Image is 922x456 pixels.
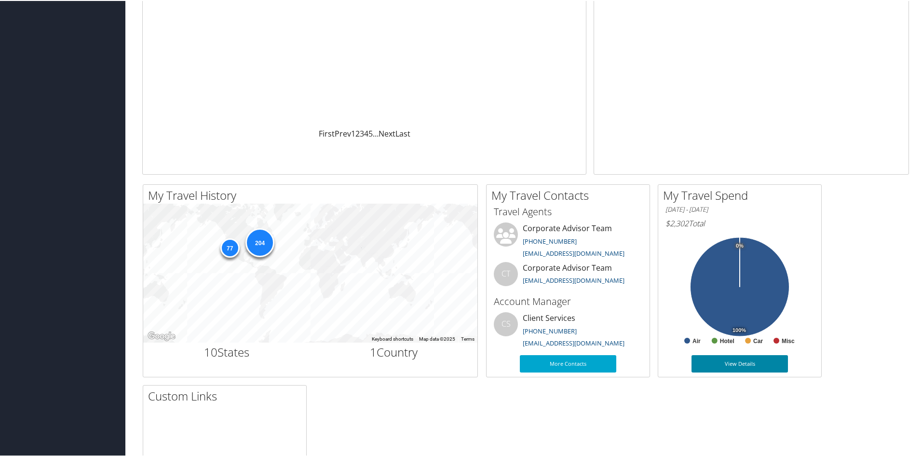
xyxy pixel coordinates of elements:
[204,343,217,359] span: 10
[372,335,413,342] button: Keyboard shortcuts
[523,275,624,284] a: [EMAIL_ADDRESS][DOMAIN_NAME]
[736,242,744,248] tspan: 0%
[319,127,335,138] a: First
[318,343,471,359] h2: Country
[148,186,477,203] h2: My Travel History
[720,337,734,344] text: Hotel
[373,127,379,138] span: …
[379,127,395,138] a: Next
[665,217,814,228] h6: Total
[491,186,650,203] h2: My Travel Contacts
[494,261,518,285] div: CT
[523,326,577,334] a: [PHONE_NUMBER]
[665,204,814,213] h6: [DATE] - [DATE]
[351,127,355,138] a: 1
[494,294,642,307] h3: Account Manager
[665,217,689,228] span: $2,302
[245,227,274,256] div: 204
[494,204,642,218] h3: Travel Agents
[146,329,177,342] a: Open this area in Google Maps (opens a new window)
[146,329,177,342] img: Google
[520,354,616,372] a: More Contacts
[148,387,306,403] h2: Custom Links
[782,337,795,344] text: Misc
[489,221,647,261] li: Corporate Advisor Team
[691,354,788,372] a: View Details
[395,127,410,138] a: Last
[368,127,373,138] a: 5
[220,237,239,257] div: 77
[461,335,475,341] a: Terms (opens in new tab)
[494,311,518,335] div: CS
[150,343,303,359] h2: States
[523,236,577,245] a: [PHONE_NUMBER]
[732,327,746,332] tspan: 100%
[523,248,624,257] a: [EMAIL_ADDRESS][DOMAIN_NAME]
[692,337,701,344] text: Air
[523,338,624,346] a: [EMAIL_ADDRESS][DOMAIN_NAME]
[370,343,377,359] span: 1
[360,127,364,138] a: 3
[489,261,647,292] li: Corporate Advisor Team
[489,311,647,351] li: Client Services
[355,127,360,138] a: 2
[419,335,455,341] span: Map data ©2025
[335,127,351,138] a: Prev
[663,186,821,203] h2: My Travel Spend
[364,127,368,138] a: 4
[753,337,763,344] text: Car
